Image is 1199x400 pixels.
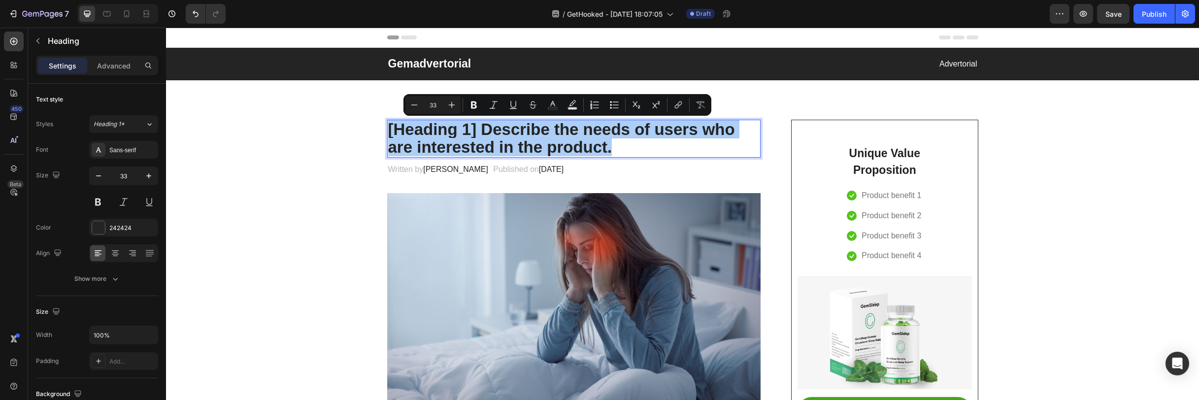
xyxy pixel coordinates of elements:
[326,134,399,150] div: Rich Text Editor. Editing area: main
[676,117,761,151] p: Unique Value Proposition
[109,357,156,366] div: Add...
[36,120,53,129] div: Styles
[222,29,516,44] p: Gemadvertorial
[36,95,63,104] div: Text style
[36,331,52,339] div: Width
[632,369,805,398] button: CHECK AVAILABILITY
[36,223,51,232] div: Color
[696,181,755,196] p: Product benefit 2
[696,161,755,175] p: Product benefit 1
[1105,10,1122,18] span: Save
[567,9,663,19] span: GetHooked - [DATE] 18:07:05
[1166,352,1189,375] div: Open Intercom Messenger
[36,357,59,366] div: Padding
[49,61,76,71] p: Settings
[563,9,565,19] span: /
[403,94,711,116] div: Editor contextual toolbar
[166,28,1199,400] iframe: Design area
[186,4,226,24] div: Undo/Redo
[518,30,811,44] p: Advertorial
[632,248,805,362] img: Alt Image
[222,93,594,129] p: [Heading 1] Describe the needs of users who are interested in the product.
[65,8,69,20] p: 7
[74,274,120,284] div: Show more
[257,137,322,146] span: [PERSON_NAME]
[48,35,154,47] p: Heading
[696,221,755,235] p: Product benefit 4
[222,135,325,149] p: Written by
[109,146,156,155] div: Sans-serif
[36,145,48,154] div: Font
[36,305,62,319] div: Size
[94,120,125,129] span: Heading 1*
[36,169,62,182] div: Size
[89,115,158,133] button: Heading 1*
[221,166,595,376] img: Alt Image
[221,92,595,130] h2: Rich Text Editor. Editing area: main
[109,224,156,233] div: 242424
[696,9,711,18] span: Draft
[9,105,24,113] div: 450
[373,137,398,146] span: [DATE]
[97,61,131,71] p: Advanced
[1142,9,1166,19] div: Publish
[327,135,398,149] p: Published on
[36,247,64,260] div: Align
[1133,4,1175,24] button: Publish
[696,201,755,216] p: Product benefit 3
[4,4,73,24] button: 7
[36,270,158,288] button: Show more
[90,326,158,344] input: Auto
[1097,4,1130,24] button: Save
[7,180,24,188] div: Beta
